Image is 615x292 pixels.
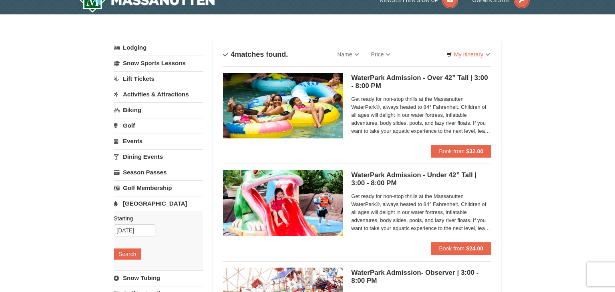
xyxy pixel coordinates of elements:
a: Snow Sports Lessons [114,56,203,70]
a: Price [365,46,397,62]
a: Activities & Attractions [114,87,203,102]
h4: matches found. [223,50,288,58]
a: Dining Events [114,149,203,164]
button: Book from $32.00 [431,145,491,158]
a: Biking [114,102,203,117]
a: Events [114,134,203,148]
strong: $32.00 [466,148,483,154]
button: Book from $24.00 [431,242,491,255]
a: Lift Tickets [114,71,203,86]
button: Search [114,248,141,260]
a: Name [331,46,365,62]
span: Book from [439,245,464,252]
span: Get ready for non-stop thrills at the Massanutten WaterPark®, always heated to 84° Fahrenheit. Ch... [351,95,491,135]
a: My Itinerary [441,48,495,60]
img: 6619917-1391-b04490f2.jpg [223,170,343,236]
a: Snow Tubing [114,270,203,285]
span: Get ready for non-stop thrills at the Massanutten WaterPark®, always heated to 84° Fahrenheit. Ch... [351,192,491,232]
a: Lodging [114,40,203,55]
label: Starting [114,214,197,222]
a: Golf Membership [114,180,203,195]
span: 4 [231,50,235,58]
a: Golf [114,118,203,133]
img: 6619917-1563-e84d971f.jpg [223,73,343,138]
h5: WaterPark Admission- Observer | 3:00 - 8:00 PM [351,269,491,285]
h5: WaterPark Admission - Under 42” Tall | 3:00 - 8:00 PM [351,171,491,187]
strong: $24.00 [466,245,483,252]
a: [GEOGRAPHIC_DATA] [114,196,203,211]
h5: WaterPark Admission - Over 42” Tall | 3:00 - 8:00 PM [351,74,491,90]
a: Season Passes [114,165,203,180]
span: Book from [439,148,464,154]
